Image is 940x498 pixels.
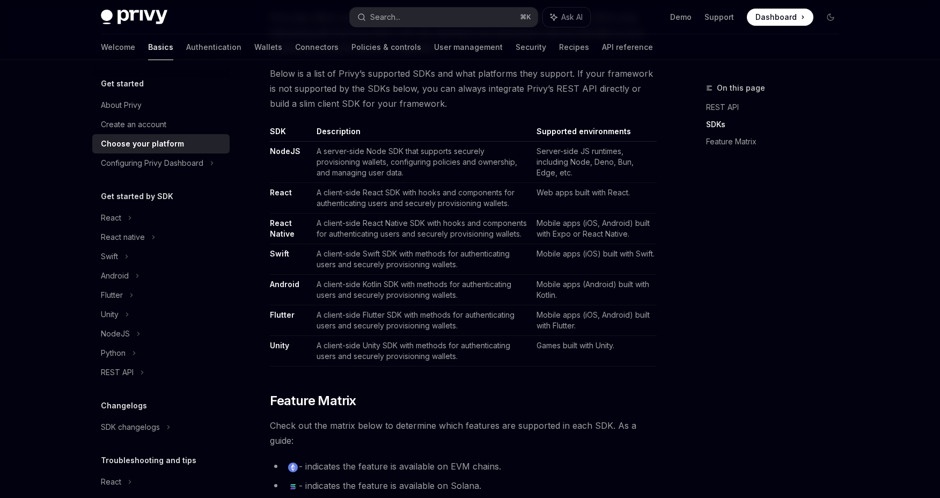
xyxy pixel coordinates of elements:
h5: Get started [101,77,144,90]
td: Mobile apps (iOS) built with Swift. [532,244,657,275]
a: Security [516,34,546,60]
div: NodeJS [101,327,130,340]
button: Search...⌘K [350,8,538,27]
td: Mobile apps (iOS, Android) built with Flutter. [532,305,657,336]
a: Wallets [254,34,282,60]
div: Create an account [101,118,166,131]
div: Choose your platform [101,137,184,150]
img: ethereum.png [288,463,298,472]
div: React [101,475,121,488]
div: REST API [101,366,134,379]
span: ⌘ K [520,13,531,21]
button: Toggle dark mode [822,9,839,26]
a: Policies & controls [351,34,421,60]
div: Python [101,347,126,360]
a: Dashboard [747,9,813,26]
h5: Changelogs [101,399,147,412]
div: Unity [101,308,119,321]
a: Basics [148,34,173,60]
a: Choose your platform [92,134,230,153]
a: React [270,188,292,197]
li: - indicates the feature is available on Solana. [270,478,657,493]
div: Search... [370,11,400,24]
h5: Troubleshooting and tips [101,454,196,467]
td: A client-side React Native SDK with hooks and components for authenticating users and securely pr... [312,214,532,244]
div: Android [101,269,129,282]
a: REST API [706,99,848,116]
div: Configuring Privy Dashboard [101,157,203,170]
div: Flutter [101,289,123,302]
h5: Get started by SDK [101,190,173,203]
td: A server-side Node SDK that supports securely provisioning wallets, configuring policies and owne... [312,142,532,183]
img: solana.png [288,482,298,492]
a: Flutter [270,310,295,320]
a: Feature Matrix [706,133,848,150]
a: Unity [270,341,289,350]
span: Feature Matrix [270,392,356,409]
a: React Native [270,218,295,239]
a: Support [704,12,734,23]
td: A client-side Swift SDK with methods for authenticating users and securely provisioning wallets. [312,244,532,275]
td: A client-side Flutter SDK with methods for authenticating users and securely provisioning wallets. [312,305,532,336]
a: NodeJS [270,147,300,156]
div: React native [101,231,145,244]
td: Games built with Unity. [532,336,657,367]
a: About Privy [92,96,230,115]
span: Below is a list of Privy’s supported SDKs and what platforms they support. If your framework is n... [270,66,657,111]
a: Welcome [101,34,135,60]
td: Web apps built with React. [532,183,657,214]
img: dark logo [101,10,167,25]
a: Swift [270,249,289,259]
td: Mobile apps (Android) built with Kotlin. [532,275,657,305]
a: Demo [670,12,692,23]
button: Ask AI [543,8,590,27]
div: Swift [101,250,118,263]
span: On this page [717,82,765,94]
td: A client-side Unity SDK with methods for authenticating users and securely provisioning wallets. [312,336,532,367]
a: Authentication [186,34,241,60]
li: - indicates the feature is available on EVM chains. [270,459,657,474]
td: Mobile apps (iOS, Android) built with Expo or React Native. [532,214,657,244]
a: Recipes [559,34,589,60]
a: Create an account [92,115,230,134]
span: Check out the matrix below to determine which features are supported in each SDK. As a guide: [270,418,657,448]
a: API reference [602,34,653,60]
span: Dashboard [755,12,797,23]
div: About Privy [101,99,142,112]
span: Ask AI [561,12,583,23]
td: A client-side React SDK with hooks and components for authenticating users and securely provision... [312,183,532,214]
div: React [101,211,121,224]
div: SDK changelogs [101,421,160,434]
a: User management [434,34,503,60]
td: A client-side Kotlin SDK with methods for authenticating users and securely provisioning wallets. [312,275,532,305]
th: Supported environments [532,126,657,142]
td: Server-side JS runtimes, including Node, Deno, Bun, Edge, etc. [532,142,657,183]
a: Connectors [295,34,339,60]
a: Android [270,280,299,289]
th: SDK [270,126,312,142]
a: SDKs [706,116,848,133]
th: Description [312,126,532,142]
